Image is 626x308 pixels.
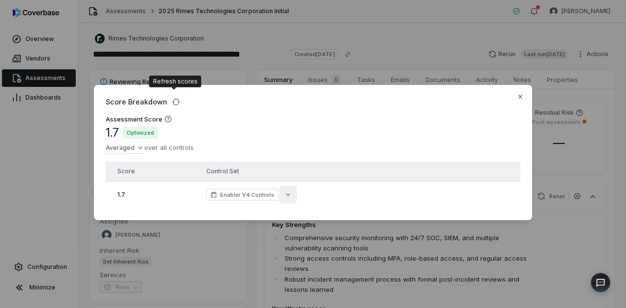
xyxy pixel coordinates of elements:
div: over all controls [106,142,194,154]
span: Enabler V4 Controls [220,191,275,199]
span: 1.7 [117,190,125,198]
button: Averaged [106,142,144,154]
div: Refresh scores [153,78,198,85]
span: 1.7 [106,125,119,140]
span: Score Breakdown [106,97,167,107]
th: Control Set [201,162,468,181]
h3: Assessment Score [106,115,162,123]
th: Score [106,162,201,181]
span: Optimized [123,127,158,139]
